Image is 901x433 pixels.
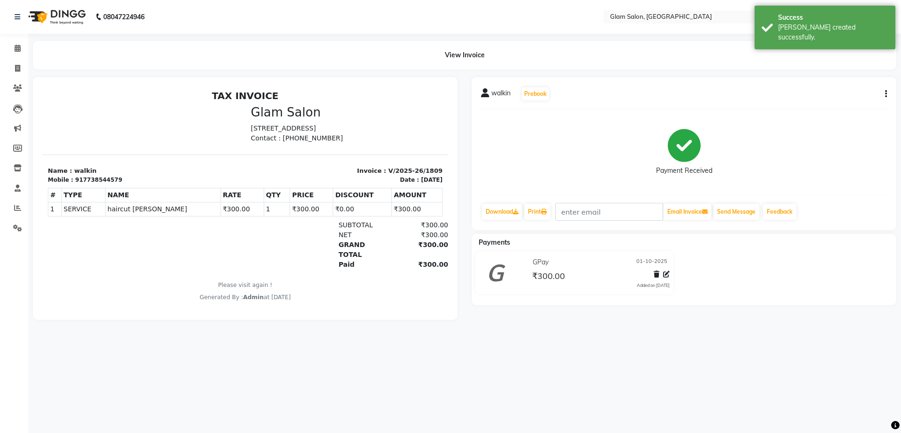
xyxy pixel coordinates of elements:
[664,204,711,220] button: Email Invoice
[19,116,63,130] td: SERVICE
[479,238,510,247] span: Payments
[522,87,549,101] button: Prebook
[290,154,348,173] div: GRAND TOTAL
[348,134,406,144] div: ₹300.00
[656,166,712,176] div: Payment Received
[6,116,20,130] td: 1
[524,204,550,220] a: Print
[33,41,896,70] div: View Invoice
[763,204,796,220] a: Feedback
[290,173,348,183] div: Paid
[209,37,401,47] p: [STREET_ADDRESS]
[358,89,377,98] div: Date :
[6,4,400,15] h2: TAX INVOICE
[209,80,401,89] p: Invoice : V/2025-26/1809
[533,257,549,267] span: GPay
[248,116,291,130] td: ₹300.00
[103,4,145,30] b: 08047224946
[482,204,522,220] a: Download
[348,173,406,183] div: ₹300.00
[221,116,248,130] td: 1
[778,13,888,23] div: Success
[178,116,221,130] td: ₹300.00
[6,194,400,203] p: Please visit again !
[6,207,400,215] div: Generated By : at [DATE]
[555,203,663,221] input: enter email
[248,101,291,116] th: PRICE
[6,89,31,98] div: Mobile :
[178,101,221,116] th: RATE
[636,257,667,267] span: 01-10-2025
[491,88,511,101] span: walkin
[637,282,670,289] div: Added on [DATE]
[209,47,401,57] p: Contact : [PHONE_NUMBER]
[291,101,350,116] th: DISCOUNT
[290,134,348,144] div: SUBTOTAL
[348,144,406,154] div: ₹300.00
[6,80,198,89] p: Name : walkin
[63,101,179,116] th: NAME
[379,89,400,98] div: [DATE]
[713,204,759,220] button: Send Message
[65,118,176,128] span: haircut [PERSON_NAME]
[778,23,888,42] div: Bill created successfully.
[19,101,63,116] th: TYPE
[6,101,20,116] th: #
[24,4,88,30] img: logo
[350,101,400,116] th: AMOUNT
[350,116,400,130] td: ₹300.00
[532,271,565,284] span: ₹300.00
[33,89,80,98] div: 917738544579
[348,154,406,173] div: ₹300.00
[291,116,350,130] td: ₹0.00
[290,144,348,154] div: NET
[221,101,248,116] th: QTY
[209,19,401,33] h3: Glam Salon
[201,208,221,214] span: Admin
